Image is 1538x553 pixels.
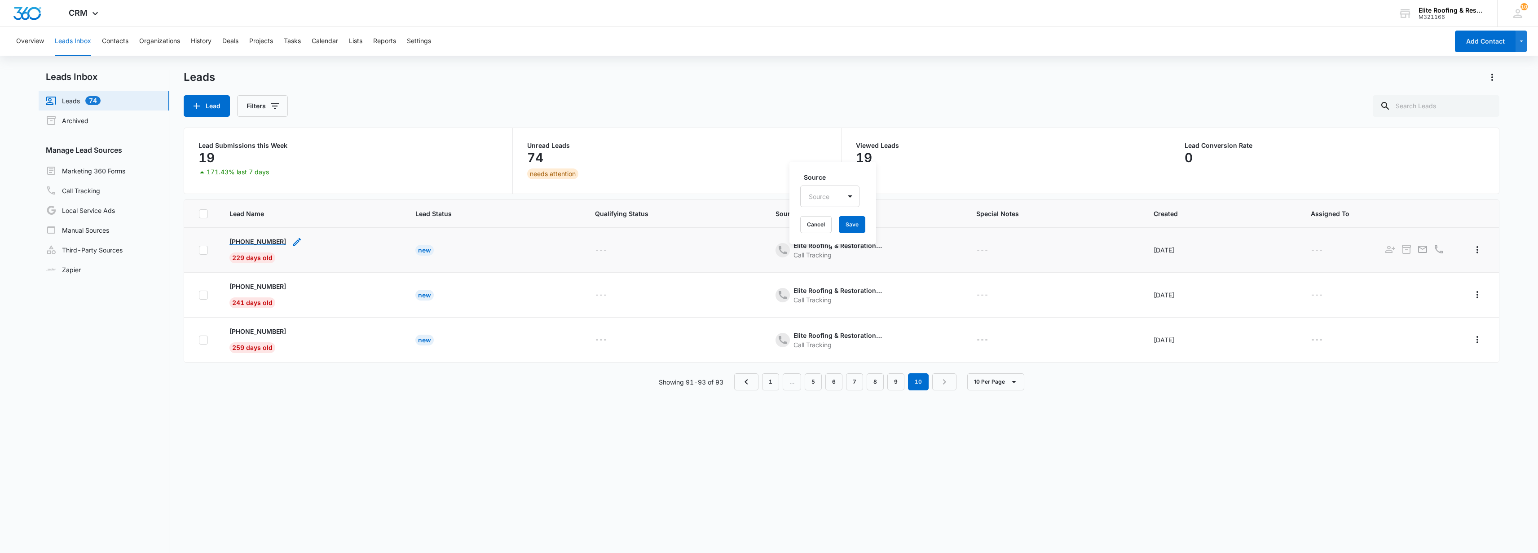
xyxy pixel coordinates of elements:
[1311,290,1323,301] div: ---
[415,245,434,256] div: New
[595,245,623,256] div: - - Select to Edit Field
[734,373,956,390] nav: Pagination
[69,8,88,18] span: CRM
[407,27,431,56] button: Settings
[1419,7,1484,14] div: account name
[976,335,988,345] div: ---
[184,95,230,117] button: Lead
[139,27,180,56] button: Organizations
[1419,14,1484,20] div: account id
[46,165,125,176] a: Marketing 360 Forms
[1470,332,1485,347] button: Actions
[229,282,302,308] div: - - Select to Edit Field
[1400,243,1413,256] button: Archive
[39,70,169,84] h2: Leads Inbox
[776,241,899,260] div: - - Select to Edit Field
[39,145,169,155] h3: Manage Lead Sources
[762,373,779,390] a: Page 1
[1470,243,1485,257] button: Actions
[415,246,434,254] a: New
[1373,95,1499,117] input: Search Leads
[595,290,607,301] div: ---
[46,205,115,216] a: Local Service Ads
[825,373,842,390] a: Page 6
[595,335,623,345] div: - - Select to Edit Field
[527,142,827,149] p: Unread Leads
[595,245,607,256] div: ---
[229,209,381,218] span: Lead Name
[805,373,822,390] a: Page 5
[1384,243,1397,256] button: Add as Contact
[55,27,91,56] button: Leads Inbox
[1185,150,1193,165] p: 0
[237,95,288,117] button: Filters
[976,245,988,256] div: ---
[1485,70,1499,84] button: Actions
[1311,245,1339,256] div: - - Select to Edit Field
[867,373,884,390] a: Page 8
[659,377,723,387] p: Showing 91-93 of 93
[222,27,238,56] button: Deals
[595,335,607,345] div: ---
[229,327,286,351] a: [PHONE_NUMBER]259 days old
[1185,142,1485,149] p: Lead Conversion Rate
[595,209,754,218] span: Qualifying Status
[229,297,275,308] span: 241 days old
[908,373,929,390] em: 10
[415,336,434,344] a: New
[1154,209,1276,218] span: Created
[1154,290,1289,300] div: [DATE]
[839,216,865,233] button: Save
[527,150,543,165] p: 74
[734,373,758,390] a: Previous Page
[856,150,872,165] p: 19
[229,252,275,263] span: 229 days old
[249,27,273,56] button: Projects
[804,173,863,182] label: Source
[191,27,212,56] button: History
[527,168,578,179] div: needs attention
[46,244,123,255] a: Third-Party Sources
[1520,3,1528,10] span: 10
[229,237,302,263] div: - - Select to Edit Field
[967,373,1024,390] button: 10 Per Page
[46,115,88,126] a: Archived
[793,340,883,349] div: Call Tracking
[229,237,286,261] a: [PHONE_NUMBER]229 days old
[229,237,286,246] p: [PHONE_NUMBER]
[46,95,101,106] a: Leads74
[207,169,269,175] p: 171.43% last 7 days
[776,286,899,305] div: - - Select to Edit Field
[415,335,434,345] div: New
[800,216,832,233] button: Cancel
[1311,335,1339,345] div: - - Select to Edit Field
[793,241,883,250] div: Elite Roofing & Restoration- Ads
[1520,3,1528,10] div: notifications count
[1455,31,1516,52] button: Add Contact
[349,27,362,56] button: Lists
[1154,335,1289,345] div: [DATE]
[184,71,215,84] h1: Leads
[46,265,81,274] a: Zapier
[976,209,1132,218] span: Special Notes
[229,327,302,353] div: - - Select to Edit Field
[284,27,301,56] button: Tasks
[595,290,623,301] div: - - Select to Edit Field
[198,142,498,149] p: Lead Submissions this Week
[856,142,1155,149] p: Viewed Leads
[1311,209,1349,218] span: Assigned To
[373,27,396,56] button: Reports
[793,295,883,305] div: Call Tracking
[887,373,904,390] a: Page 9
[229,282,286,306] a: [PHONE_NUMBER]241 days old
[976,290,988,301] div: ---
[415,291,434,299] a: New
[415,290,434,301] div: New
[976,335,1005,345] div: - - Select to Edit Field
[1470,288,1485,302] button: Actions
[846,373,863,390] a: Page 7
[1311,245,1323,256] div: ---
[198,150,215,165] p: 19
[1154,245,1289,255] div: [DATE]
[312,27,338,56] button: Calendar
